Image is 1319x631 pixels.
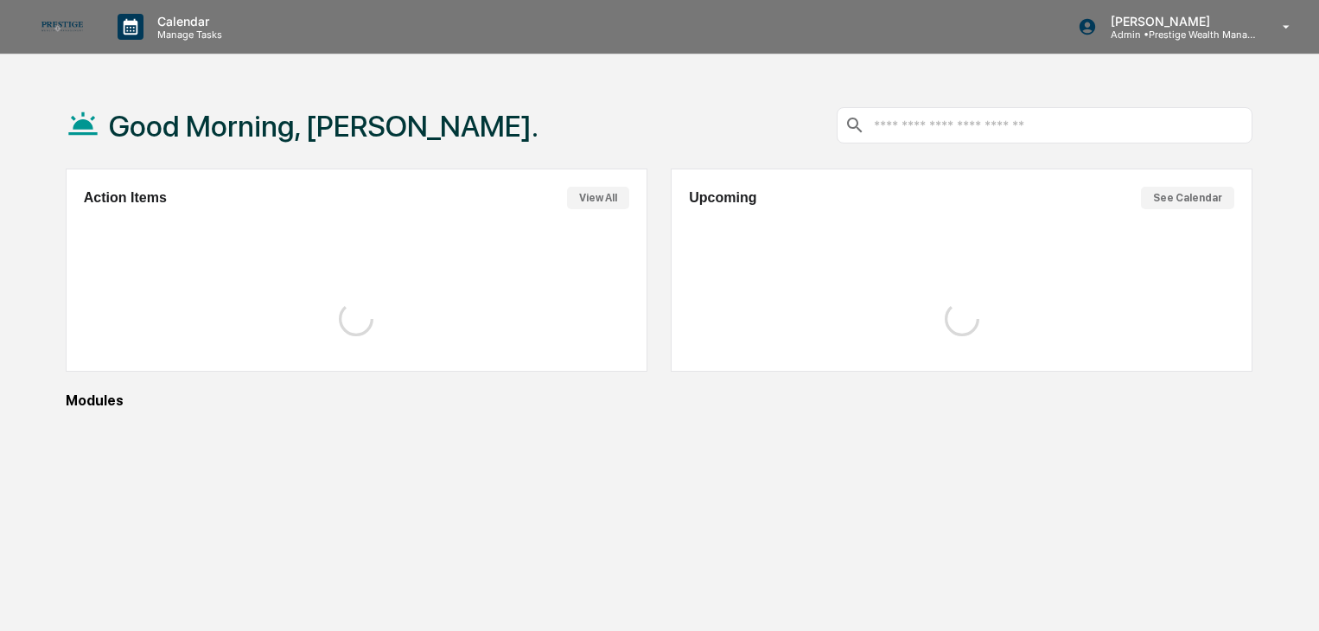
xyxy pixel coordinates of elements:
[109,109,538,143] h1: Good Morning, [PERSON_NAME].
[143,29,231,41] p: Manage Tasks
[689,190,756,206] h2: Upcoming
[1141,187,1234,209] button: See Calendar
[1097,14,1258,29] p: [PERSON_NAME]
[84,190,167,206] h2: Action Items
[41,22,83,32] img: logo
[567,187,629,209] button: View All
[1097,29,1258,41] p: Admin • Prestige Wealth Management
[66,392,1252,409] div: Modules
[143,14,231,29] p: Calendar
